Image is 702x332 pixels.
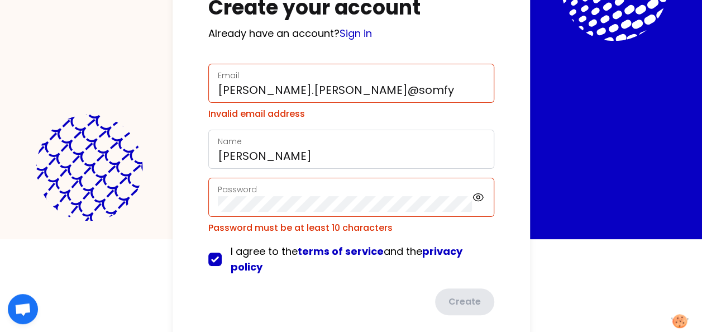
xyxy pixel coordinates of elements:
div: Password must be at least 10 characters [208,221,494,235]
div: Invalid email address [208,107,494,121]
a: privacy policy [231,244,462,274]
label: Password [218,184,257,195]
label: Email [218,70,239,81]
p: Already have an account? [208,26,494,41]
a: terms of service [298,244,384,258]
label: Name [218,136,242,147]
span: I agree to the and the [231,244,462,274]
button: Create [435,288,494,315]
div: Open chat [8,294,38,324]
a: Sign in [340,26,372,40]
